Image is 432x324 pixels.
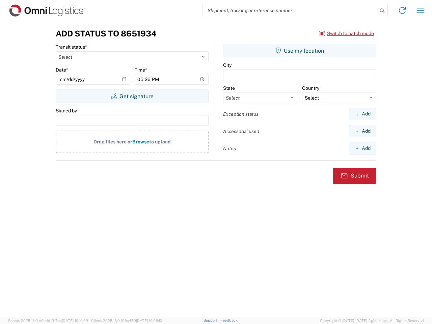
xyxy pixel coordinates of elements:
[349,125,376,137] button: Add
[223,62,232,68] label: City
[320,318,424,324] span: Copyright © [DATE]-[DATE] Agistix Inc., All Rights Reserved
[220,318,238,322] a: Feedback
[56,89,209,103] button: Get signature
[302,85,319,91] label: Country
[62,319,88,323] span: [DATE] 10:10:00
[223,111,259,117] label: Exception status
[93,139,132,144] span: Drag files here or
[223,44,376,57] button: Use my location
[223,145,236,152] label: Notes
[349,142,376,155] button: Add
[223,85,235,91] label: State
[56,108,77,114] label: Signed by
[56,44,87,50] label: Transit status
[135,67,147,73] label: Time
[223,128,259,134] label: Accessorial used
[56,67,68,73] label: Date
[56,29,157,38] h3: Add Status to 8651934
[132,139,149,144] span: Browse
[136,319,162,323] span: [DATE] 10:06:13
[333,168,376,184] button: Submit
[319,28,374,39] button: Switch to batch mode
[91,319,162,323] span: Client: 2025.18.0-198a450
[204,318,220,322] a: Support
[202,4,377,17] input: Shipment, tracking or reference number
[8,319,88,323] span: Server: 2025.18.0-a0edd1917ac
[349,108,376,120] button: Add
[149,139,171,144] span: to upload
